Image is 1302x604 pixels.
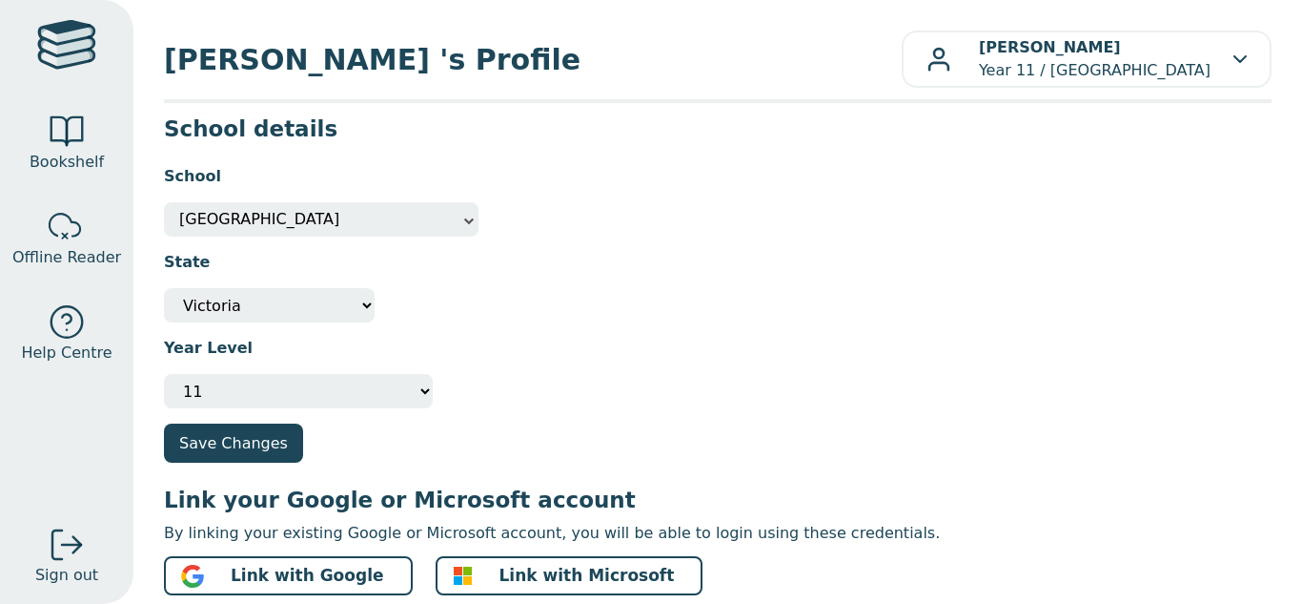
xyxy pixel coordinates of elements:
span: Link with Microsoft [499,564,675,588]
button: [PERSON_NAME]Year 11 / [GEOGRAPHIC_DATA] [902,31,1271,88]
p: By linking your existing Google or Microsoft account, you will be able to login using these crede... [164,522,1271,545]
span: Offline Reader [12,246,121,269]
span: Help Centre [21,342,112,364]
b: [PERSON_NAME] [979,38,1121,56]
button: Link with Google [164,556,413,595]
h3: Link your Google or Microsoft account [164,486,1271,514]
button: Save Changes [164,424,303,463]
span: Lilydale High School [179,202,463,237]
span: Link with Google [231,564,384,588]
img: google_logo.svg [181,565,204,588]
label: Year Level [164,337,253,360]
span: [PERSON_NAME] 's Profile [164,38,902,81]
img: ms-symbollockup_mssymbol_19.svg [453,566,473,586]
label: School [164,165,221,188]
span: Sign out [35,564,98,587]
h3: School details [164,115,1271,143]
p: Year 11 / [GEOGRAPHIC_DATA] [979,36,1210,82]
span: Bookshelf [30,151,104,174]
button: Link with Microsoft [436,556,703,595]
label: State [164,251,210,274]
